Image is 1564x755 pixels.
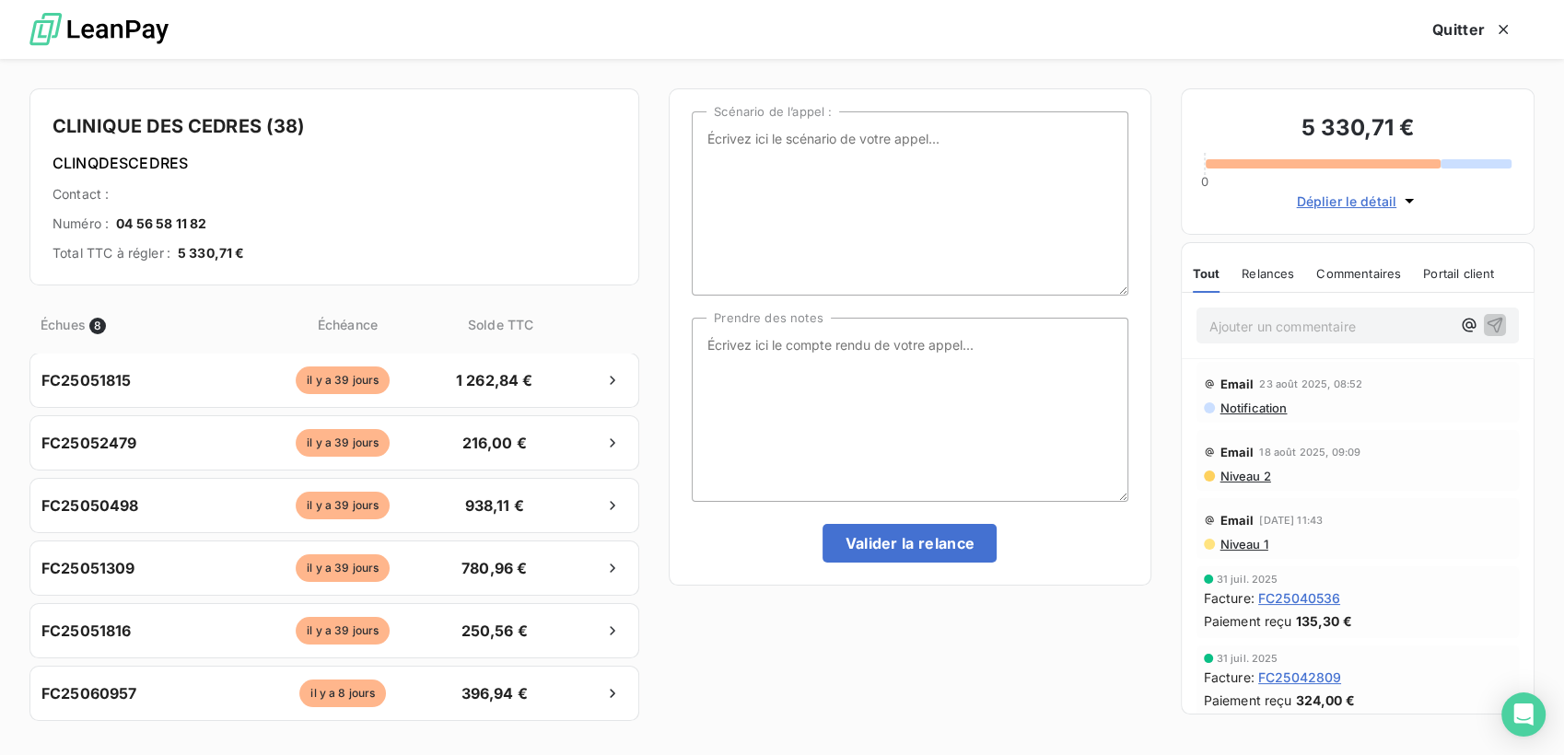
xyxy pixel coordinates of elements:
span: Échéance [247,315,449,334]
span: 04 56 58 11 82 [116,215,206,233]
span: il y a 8 jours [299,679,386,707]
span: Numéro : [53,215,109,233]
span: 135,30 € [1295,611,1351,631]
span: Relances [1242,266,1294,281]
span: [DATE] 11:43 [1259,515,1323,526]
button: Quitter [1410,10,1535,49]
span: 1 262,84 € [446,369,543,391]
span: 0 [1200,174,1208,189]
span: Email [1220,377,1255,391]
span: Email [1220,513,1255,528]
span: Portail client [1423,266,1494,281]
span: FC25040536 [1258,588,1341,608]
span: Email [1220,445,1255,459]
button: Valider la relance [823,524,997,563]
span: il y a 39 jours [296,366,390,394]
span: 780,96 € [446,557,543,579]
span: 216,00 € [446,432,543,454]
span: Facture : [1204,588,1255,608]
span: Total TTC à régler : [53,244,170,262]
span: Commentaires [1316,266,1401,281]
span: 31 juil. 2025 [1217,574,1278,585]
span: FC25060957 [41,682,137,704]
img: logo LeanPay [29,5,169,55]
span: 396,94 € [446,682,543,704]
span: FC25042809 [1258,668,1342,687]
span: FC25051815 [41,369,132,391]
span: 18 août 2025, 09:09 [1259,447,1360,458]
div: Open Intercom Messenger [1501,692,1546,737]
span: Échues [41,315,86,334]
span: 8 [89,318,106,334]
span: il y a 39 jours [296,554,390,582]
span: Notification [1219,401,1288,415]
span: 31 juil. 2025 [1217,653,1278,664]
span: Niveau 1 [1219,537,1268,552]
span: Contact : [53,185,109,203]
span: Tout [1193,266,1220,281]
span: Facture : [1204,668,1255,687]
span: 324,00 € [1295,691,1354,710]
span: Paiement reçu [1204,611,1292,631]
span: Solde TTC [452,315,549,334]
span: Paiement reçu [1204,691,1292,710]
span: il y a 39 jours [296,492,390,519]
span: FC25051309 [41,557,135,579]
span: FC25051816 [41,620,132,642]
span: Déplier le détail [1296,192,1396,211]
span: 5 330,71 € [178,244,245,262]
span: FC25050498 [41,494,139,517]
span: FC25052479 [41,432,137,454]
span: 938,11 € [446,494,543,517]
h6: CLINQDESCEDRES [53,152,616,174]
span: il y a 39 jours [296,429,390,457]
span: Niveau 2 [1219,469,1271,483]
span: 250,56 € [446,620,543,642]
span: 23 août 2025, 08:52 [1259,378,1362,389]
button: Déplier le détail [1290,191,1424,212]
span: il y a 39 jours [296,617,390,645]
h4: CLINIQUE DES CEDRES (38) [53,111,616,141]
h3: 5 330,71 € [1204,111,1512,148]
